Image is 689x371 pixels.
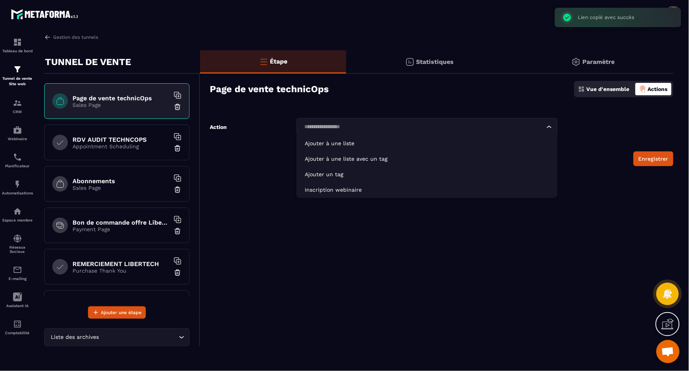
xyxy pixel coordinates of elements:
p: Ajouter un tag [305,170,549,178]
h6: Bon de commande offre LiberTech [73,219,169,226]
button: Enregistrer [634,151,673,166]
a: schedulerschedulerPlanificateur [2,147,33,174]
p: Actions [648,86,668,92]
img: dashboard.5f9f1413.svg [578,86,585,93]
img: stats.20deebd0.svg [405,57,414,67]
img: logo [11,7,81,21]
a: formationformationCRM [2,93,33,120]
img: formation [13,38,22,47]
img: accountant [13,319,22,329]
a: accountantaccountantComptabilité [2,314,33,341]
h6: Abonnements [73,177,169,185]
p: Étape [270,58,288,65]
input: Search for option [302,123,545,131]
a: automationsautomationsWebinaire [2,120,33,147]
img: trash [174,103,181,111]
p: Tableau de bord [2,49,33,53]
img: trash [174,269,181,277]
img: email [13,265,22,275]
p: Statistiques [416,58,454,65]
p: Purchase Thank You [73,268,169,274]
img: scheduler [13,153,22,162]
img: trash [174,186,181,194]
h6: Page de vente technicOps [73,94,169,102]
img: social-network [13,234,22,243]
p: Assistant IA [2,304,33,308]
a: formationformationTunnel de vente Site web [2,59,33,93]
img: automations [13,180,22,189]
p: Webinaire [2,137,33,141]
p: Espace membre [2,218,33,222]
h6: RDV AUDIT TECHNCOPS [73,136,169,143]
input: Search for option [101,333,177,342]
p: CRM [2,110,33,114]
div: Search for option [44,328,190,346]
img: formation [13,65,22,74]
img: automations [13,125,22,135]
div: Ouvrir le chat [656,340,680,363]
a: Assistant IA [2,287,33,314]
p: Paramètre [583,58,615,65]
p: Automatisations [2,191,33,195]
img: actions-active.8f1ece3a.png [639,86,646,93]
img: arrow [44,34,51,41]
p: Réseaux Sociaux [2,245,33,254]
div: Search for option [297,118,558,136]
a: formationformationTableau de bord [2,32,33,59]
img: setting-gr.5f69749f.svg [572,57,581,67]
p: Inscription webinaire [305,186,549,194]
p: Planificateur [2,164,33,168]
h3: Page de vente technicOps [210,84,329,94]
button: Ajouter une étape [88,306,146,319]
p: Vue d'ensemble [587,86,630,92]
span: Ajouter une étape [101,309,142,316]
p: Ajouter à une liste avec un tag [305,155,549,163]
p: Ajouter à une liste [305,139,549,147]
a: automationsautomationsEspace membre [2,201,33,228]
img: formation [13,98,22,108]
p: Sales Page [73,102,169,108]
a: emailemailE-mailing [2,259,33,287]
p: E-mailing [2,277,33,281]
label: Action [210,124,227,130]
h6: REMERCIEMENT LIBERTECH [73,260,169,268]
p: Payment Page [73,226,169,232]
img: trash [174,227,181,235]
img: bars-o.4a397970.svg [259,57,268,66]
p: TUNNEL DE VENTE [45,54,131,70]
span: Liste des archives [49,333,101,342]
a: social-networksocial-networkRéseaux Sociaux [2,228,33,259]
a: Gestion des tunnels [44,34,98,41]
img: automations [13,207,22,216]
p: Sales Page [73,185,169,191]
p: Appointment Scheduling [73,143,169,149]
p: Tunnel de vente Site web [2,76,33,87]
a: automationsautomationsAutomatisations [2,174,33,201]
p: Comptabilité [2,331,33,335]
img: trash [174,144,181,152]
